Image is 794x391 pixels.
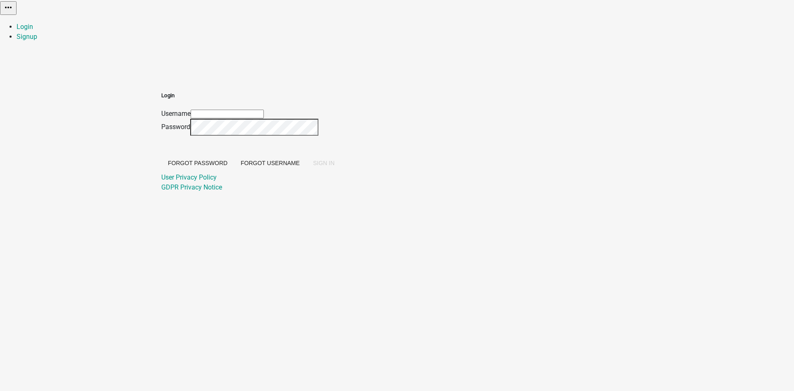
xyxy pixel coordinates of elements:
button: Forgot Username [234,156,306,170]
span: SIGN IN [313,160,335,166]
button: Forgot Password [161,156,234,170]
a: Login [17,23,33,31]
a: Signup [17,33,37,41]
i: more_horiz [3,2,13,12]
a: GDPR Privacy Notice [161,183,222,191]
a: User Privacy Policy [161,173,217,181]
button: SIGN IN [306,156,341,170]
h5: Login [161,91,341,100]
label: Username [161,110,191,118]
label: Password [161,123,190,131]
